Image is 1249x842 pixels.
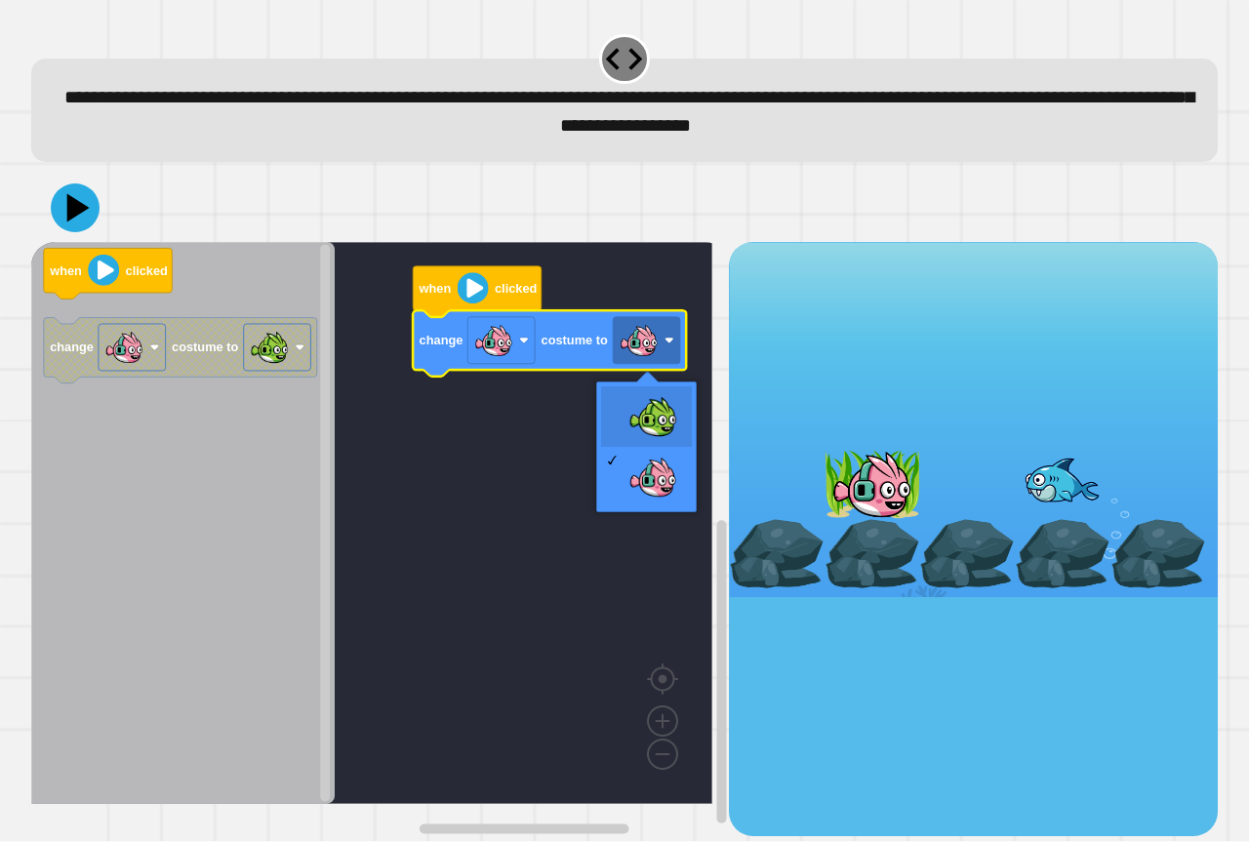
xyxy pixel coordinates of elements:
[495,282,537,297] text: clicked
[50,341,94,355] text: change
[172,341,238,355] text: costume to
[31,242,729,835] div: Blockly Workspace
[420,334,463,348] text: change
[628,453,677,501] img: PinkFish
[542,334,608,348] text: costume to
[628,392,677,441] img: GreenFish
[49,263,82,278] text: when
[419,282,452,297] text: when
[126,263,168,278] text: clicked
